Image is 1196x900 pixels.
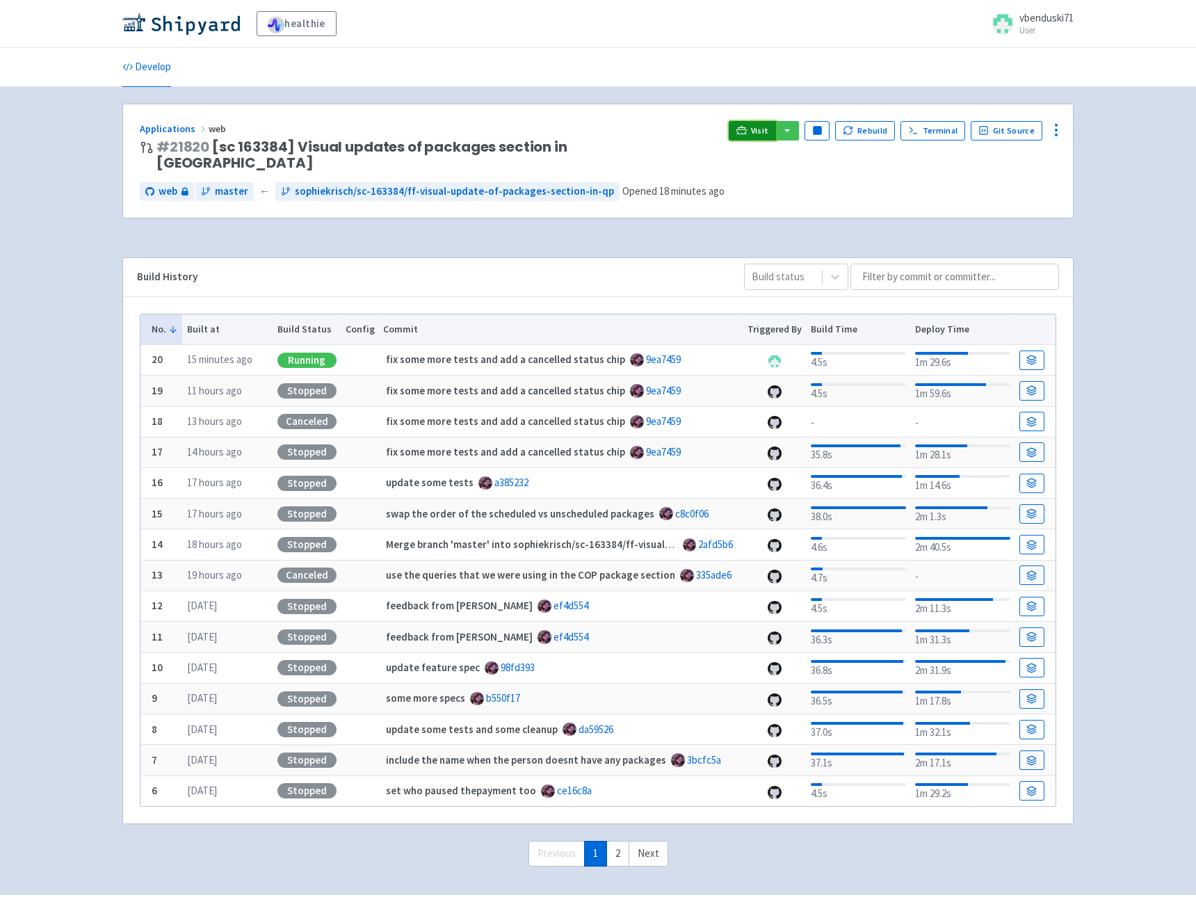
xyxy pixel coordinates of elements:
img: Shipyard logo [122,13,240,35]
a: Build Details [1019,351,1044,370]
div: 36.3s [811,627,906,648]
div: 1m 59.6s [915,380,1010,402]
div: Stopped [277,383,337,399]
div: Build History [137,269,722,285]
a: 2 [606,841,629,867]
b: 17 [152,445,163,458]
time: 11 hours ago [187,384,242,397]
strong: fix some more tests and add a cancelled status chip [386,445,625,458]
a: Build Details [1019,442,1044,462]
b: 16 [152,476,163,489]
a: 9ea7459 [646,353,681,366]
th: Triggered By [743,314,807,345]
time: 19 hours ago [187,568,242,581]
time: [DATE] [187,661,217,674]
a: 1 [584,841,607,867]
time: [DATE] [187,630,217,643]
b: 9 [152,691,157,705]
div: Stopped [277,476,337,491]
strong: use the queries that we were using in the COP package section [386,568,675,581]
div: Stopped [277,783,337,798]
b: 20 [152,353,163,366]
a: Build Details [1019,720,1044,739]
div: 2m 40.5s [915,534,1010,556]
time: 17 hours ago [187,507,242,520]
strong: update feature spec [386,661,480,674]
a: a385232 [494,476,528,489]
span: vbenduski71 [1019,11,1074,24]
div: 1m 17.8s [915,688,1010,709]
span: web [209,122,228,135]
input: Filter by commit or committer... [850,264,1059,290]
div: 1m 14.6s [915,472,1010,494]
a: Build Details [1019,627,1044,647]
span: master [215,184,248,200]
div: Stopped [277,506,337,522]
a: 9ea7459 [646,384,681,397]
div: Stopped [277,444,337,460]
time: [DATE] [187,753,217,766]
span: web [159,184,177,200]
button: Pause [805,121,830,140]
a: b550f17 [486,691,520,705]
strong: fix some more tests and add a cancelled status chip [386,353,625,366]
strong: feedback from [PERSON_NAME] [386,599,533,612]
time: 14 hours ago [187,445,242,458]
time: 18 hours ago [187,538,242,551]
a: 9ea7459 [646,415,681,428]
a: Develop [122,48,171,87]
div: 1m 32.1s [915,719,1010,741]
b: 6 [152,784,157,797]
a: 9ea7459 [646,445,681,458]
time: 15 minutes ago [187,353,252,366]
a: Build Details [1019,658,1044,677]
div: Canceled [277,568,337,583]
span: [sc 163384] Visual updates of packages section in [GEOGRAPHIC_DATA] [156,139,718,171]
b: 8 [152,723,157,736]
div: Stopped [277,537,337,552]
span: Visit [751,125,769,136]
div: Stopped [277,753,337,768]
div: 4.5s [811,595,906,617]
a: web [140,182,194,201]
strong: Merge branch 'master' into sophiekrisch/sc-163384/ff-visual-update-of-packages-section-in-qp [386,538,832,551]
a: Build Details [1019,381,1044,401]
th: Built at [182,314,273,345]
div: Running [277,353,337,368]
a: healthie [257,11,337,36]
div: - [915,566,1010,585]
th: Config [341,314,379,345]
time: 17 hours ago [187,476,242,489]
div: - [915,412,1010,431]
a: #21820 [156,137,209,156]
strong: update some tests and some cleanup [386,723,558,736]
a: ef4d554 [553,599,588,612]
div: 2m 11.3s [915,595,1010,617]
time: [DATE] [187,784,217,797]
span: ← [259,184,270,200]
div: Stopped [277,629,337,645]
a: Build Details [1019,535,1044,554]
b: 13 [152,568,163,581]
a: Terminal [900,121,965,140]
small: User [1019,26,1074,35]
a: Build Details [1019,565,1044,585]
div: 2m 17.1s [915,750,1010,771]
a: 335ade6 [696,568,732,581]
strong: some more specs [386,691,465,705]
time: [DATE] [187,599,217,612]
div: Stopped [277,691,337,707]
strong: feedback from [PERSON_NAME] [386,630,533,643]
a: 2afd5b6 [698,538,733,551]
button: No. [152,322,178,337]
a: Build Details [1019,504,1044,524]
a: ef4d554 [553,630,588,643]
th: Build Time [806,314,910,345]
a: Applications [140,122,209,135]
strong: set who paused thepayment too [386,784,536,797]
div: 2m 1.3s [915,504,1010,525]
a: Build Details [1019,689,1044,709]
div: 1m 29.2s [915,780,1010,802]
div: 35.8s [811,442,906,463]
div: 4.6s [811,534,906,556]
